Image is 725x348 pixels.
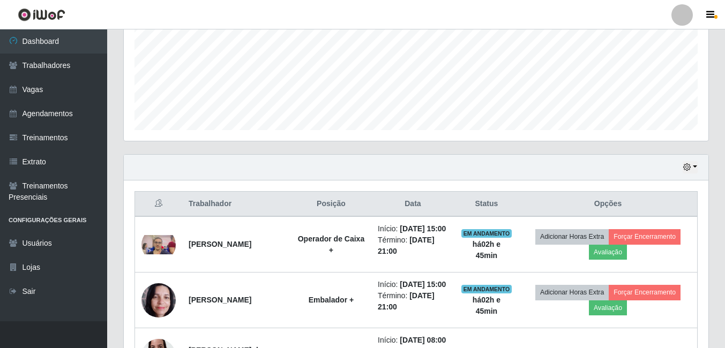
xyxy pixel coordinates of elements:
[473,240,500,260] strong: há 02 h e 45 min
[182,192,291,217] th: Trabalhador
[298,234,365,254] strong: Operador de Caixa +
[18,8,65,21] img: CoreUI Logo
[141,235,176,254] img: 1748035113765.jpeg
[535,229,609,244] button: Adicionar Horas Extra
[291,192,371,217] th: Posição
[400,280,446,289] time: [DATE] 15:00
[589,245,627,260] button: Avaliação
[609,229,681,244] button: Forçar Encerramento
[378,223,448,234] li: Início:
[461,285,512,293] span: EM ANDAMENTO
[189,296,251,304] strong: [PERSON_NAME]
[461,229,512,238] span: EM ANDAMENTO
[535,285,609,300] button: Adicionar Horas Extra
[473,296,500,315] strong: há 02 h e 45 min
[454,192,519,217] th: Status
[400,224,446,233] time: [DATE] 15:00
[378,290,448,313] li: Término:
[400,336,446,344] time: [DATE] 08:00
[309,296,354,304] strong: Embalador +
[141,277,176,323] img: 1726745680631.jpeg
[519,192,697,217] th: Opções
[589,300,627,315] button: Avaliação
[378,279,448,290] li: Início:
[371,192,454,217] th: Data
[189,240,251,248] strong: [PERSON_NAME]
[378,335,448,346] li: Início:
[378,234,448,257] li: Término:
[609,285,681,300] button: Forçar Encerramento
